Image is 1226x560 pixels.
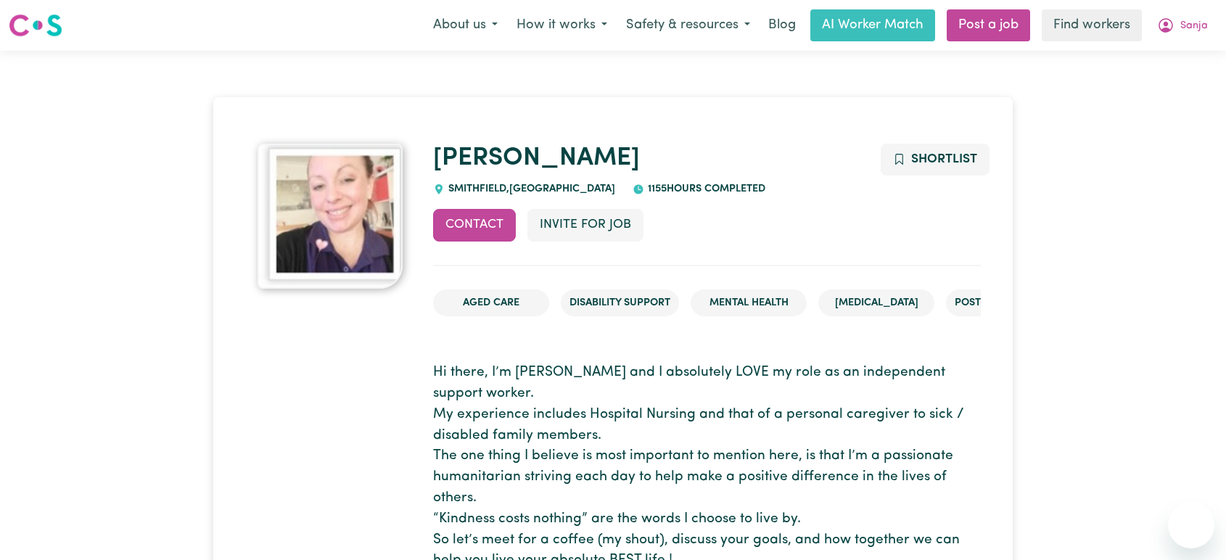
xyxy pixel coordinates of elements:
[947,9,1030,41] a: Post a job
[911,153,977,165] span: Shortlist
[507,10,617,41] button: How it works
[527,209,643,241] button: Invite for Job
[433,209,516,241] button: Contact
[617,10,760,41] button: Safety & resources
[9,9,62,42] a: Careseekers logo
[9,12,62,38] img: Careseekers logo
[810,9,935,41] a: AI Worker Match
[258,144,403,289] img: Julie
[561,289,679,317] li: Disability Support
[445,184,615,194] span: SMITHFIELD , [GEOGRAPHIC_DATA]
[760,9,805,41] a: Blog
[1042,9,1142,41] a: Find workers
[433,289,549,317] li: Aged Care
[424,10,507,41] button: About us
[644,184,765,194] span: 1155 hours completed
[818,289,934,317] li: [MEDICAL_DATA]
[433,146,640,171] a: [PERSON_NAME]
[691,289,807,317] li: Mental Health
[1148,10,1217,41] button: My Account
[245,144,416,289] a: Julie's profile picture'
[881,144,990,176] button: Add to shortlist
[1180,18,1208,34] span: Sanja
[946,289,1076,317] li: Post-operative care
[1168,502,1214,548] iframe: Button to launch messaging window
